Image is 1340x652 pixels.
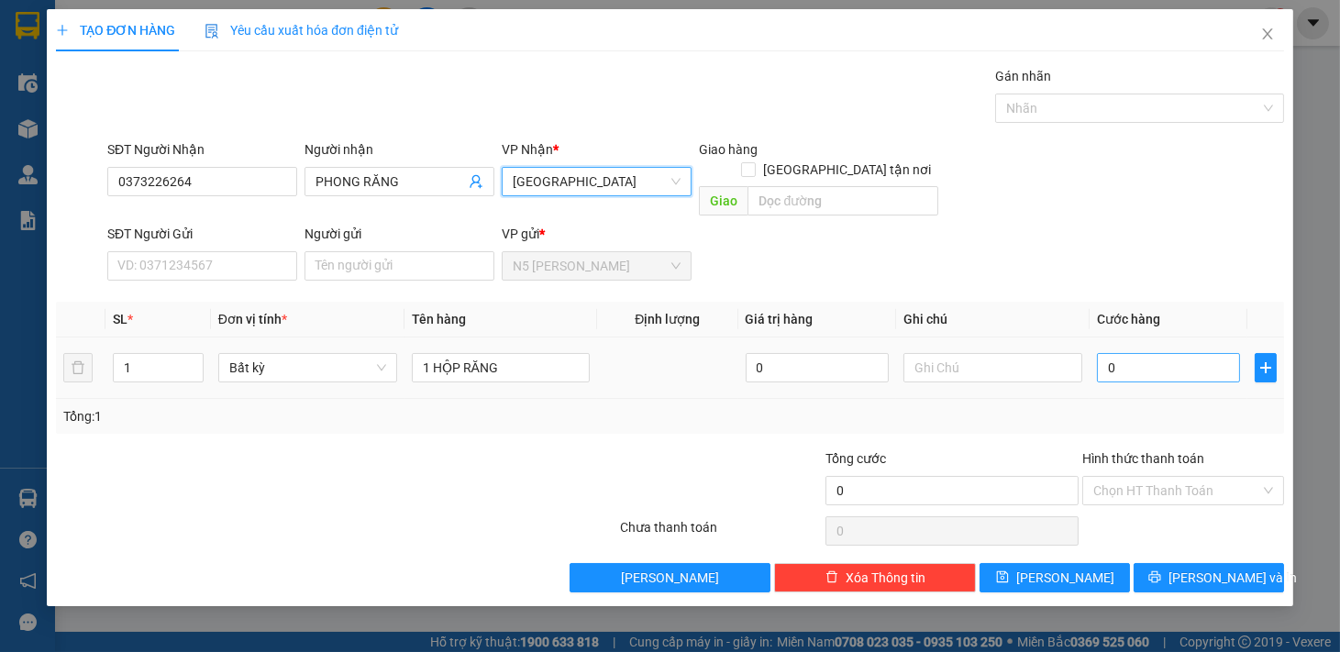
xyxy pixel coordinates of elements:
[996,570,1009,585] span: save
[1256,360,1276,375] span: plus
[1260,27,1275,41] span: close
[995,69,1051,83] label: Gán nhãn
[1016,568,1114,588] span: [PERSON_NAME]
[412,312,466,326] span: Tên hàng
[205,24,219,39] img: icon
[1255,353,1277,382] button: plus
[619,517,825,549] div: Chưa thanh toán
[1134,563,1284,592] button: printer[PERSON_NAME] và In
[113,27,182,113] b: Gửi khách hàng
[113,312,127,326] span: SL
[980,563,1130,592] button: save[PERSON_NAME]
[756,160,938,180] span: [GEOGRAPHIC_DATA] tận nơi
[154,87,252,110] li: (c) 2017
[107,139,297,160] div: SĐT Người Nhận
[1097,312,1160,326] span: Cước hàng
[896,302,1090,337] th: Ghi chú
[825,451,886,466] span: Tổng cước
[502,142,553,157] span: VP Nhận
[56,24,69,37] span: plus
[502,224,692,244] div: VP gửi
[513,252,681,280] span: N5 Phan Rang
[621,568,719,588] span: [PERSON_NAME]
[469,174,483,189] span: user-add
[748,186,938,215] input: Dọc đường
[774,563,976,592] button: deleteXóa Thông tin
[305,224,494,244] div: Người gửi
[23,118,81,204] b: Xe Đăng Nhân
[205,23,398,38] span: Yêu cầu xuất hóa đơn điện tử
[513,168,681,195] span: Sài Gòn
[305,139,494,160] div: Người nhận
[699,186,748,215] span: Giao
[846,568,925,588] span: Xóa Thông tin
[218,312,287,326] span: Đơn vị tính
[63,353,93,382] button: delete
[825,570,838,585] span: delete
[412,353,591,382] input: VD: Bàn, Ghế
[154,70,252,84] b: [DOMAIN_NAME]
[635,312,700,326] span: Định lượng
[63,406,518,426] div: Tổng: 1
[699,142,758,157] span: Giao hàng
[1168,568,1297,588] span: [PERSON_NAME] và In
[56,23,175,38] span: TẠO ĐƠN HÀNG
[1242,9,1293,61] button: Close
[1148,570,1161,585] span: printer
[746,312,814,326] span: Giá trị hàng
[1082,451,1204,466] label: Hình thức thanh toán
[570,563,771,592] button: [PERSON_NAME]
[199,23,243,67] img: logo.jpg
[229,354,386,381] span: Bất kỳ
[107,224,297,244] div: SĐT Người Gửi
[746,353,889,382] input: 0
[903,353,1082,382] input: Ghi Chú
